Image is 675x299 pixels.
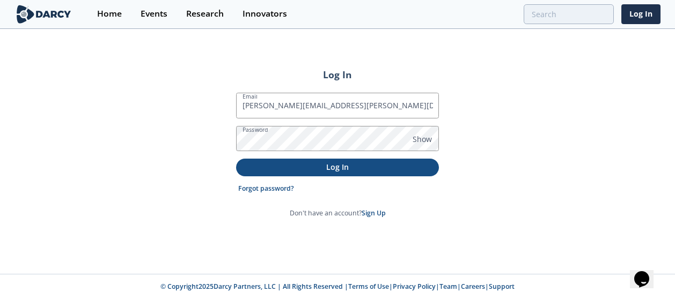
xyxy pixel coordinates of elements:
a: Log In [621,4,661,24]
iframe: chat widget [630,256,664,288]
input: Advanced Search [524,4,614,24]
label: Password [243,125,268,134]
div: Innovators [243,10,287,18]
a: Careers [461,282,485,291]
p: © Copyright 2025 Darcy Partners, LLC | All Rights Reserved | | | | | [78,282,597,291]
a: Sign Up [362,208,386,218]
span: Show [413,133,432,145]
a: Forgot password? [238,184,294,193]
a: Terms of Use [348,282,389,291]
a: Support [489,282,515,291]
h2: Log In [236,68,439,81]
p: Log In [244,161,431,173]
div: Events [141,10,167,18]
div: Research [186,10,224,18]
label: Email [243,92,258,101]
button: Log In [236,159,439,176]
a: Team [439,282,457,291]
a: Privacy Policy [393,282,436,291]
p: Don't have an account? [290,208,386,218]
img: logo-wide.svg [14,5,73,24]
div: Home [97,10,122,18]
